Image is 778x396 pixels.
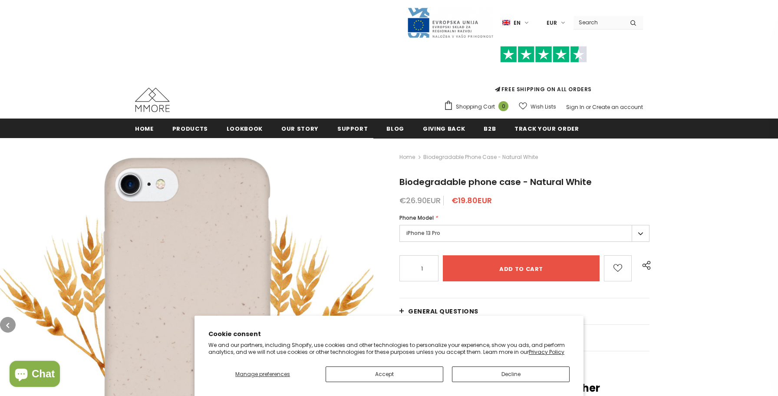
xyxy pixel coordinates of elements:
[135,119,154,138] a: Home
[444,100,513,113] a: Shopping Cart 0
[337,125,368,133] span: support
[208,330,570,339] h2: Cookie consent
[498,101,508,111] span: 0
[592,103,643,111] a: Create an account
[407,7,494,39] img: Javni Razpis
[500,46,587,63] img: Trust Pilot Stars
[227,119,263,138] a: Lookbook
[452,366,570,382] button: Decline
[208,342,570,355] p: We and our partners, including Shopify, use cookies and other technologies to personalize your ex...
[326,366,443,382] button: Accept
[452,195,492,206] span: €19.80EUR
[514,19,521,27] span: en
[423,152,538,162] span: Biodegradable phone case - Natural White
[235,370,290,378] span: Manage preferences
[172,125,208,133] span: Products
[484,119,496,138] a: B2B
[502,19,510,26] img: i-lang-1.png
[514,125,579,133] span: Track your order
[519,99,556,114] a: Wish Lists
[399,298,649,324] a: General Questions
[281,119,319,138] a: Our Story
[208,366,317,382] button: Manage preferences
[399,195,441,206] span: €26.90EUR
[484,125,496,133] span: B2B
[7,361,63,389] inbox-online-store-chat: Shopify online store chat
[443,255,600,281] input: Add to cart
[337,119,368,138] a: support
[407,19,494,26] a: Javni Razpis
[135,125,154,133] span: Home
[574,16,623,29] input: Search Site
[399,176,592,188] span: Biodegradable phone case - Natural White
[423,119,465,138] a: Giving back
[399,152,415,162] a: Home
[586,103,591,111] span: or
[172,119,208,138] a: Products
[529,348,564,356] a: Privacy Policy
[514,119,579,138] a: Track your order
[566,103,584,111] a: Sign In
[547,19,557,27] span: EUR
[408,307,478,316] span: General Questions
[423,125,465,133] span: Giving back
[135,88,170,112] img: MMORE Cases
[399,225,649,242] label: iPhone 13 Pro
[386,125,404,133] span: Blog
[456,102,495,111] span: Shopping Cart
[399,214,434,221] span: Phone Model
[227,125,263,133] span: Lookbook
[386,119,404,138] a: Blog
[444,63,643,85] iframe: Customer reviews powered by Trustpilot
[531,102,556,111] span: Wish Lists
[281,125,319,133] span: Our Story
[444,50,643,93] span: FREE SHIPPING ON ALL ORDERS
